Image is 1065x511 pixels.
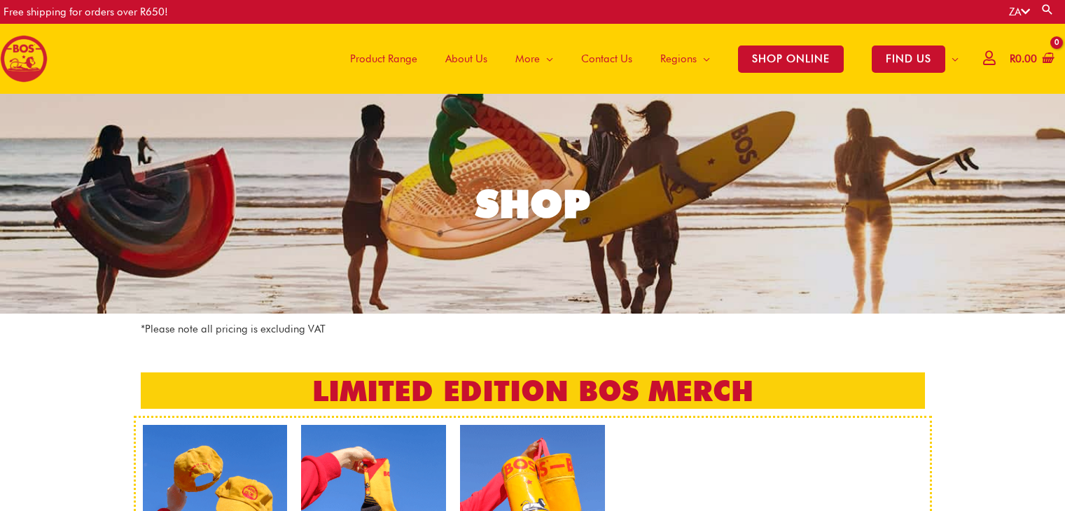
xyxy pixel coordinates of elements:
span: Regions [660,38,697,80]
span: SHOP ONLINE [738,45,844,73]
span: More [515,38,540,80]
a: More [501,24,567,94]
span: Contact Us [581,38,632,80]
span: Product Range [350,38,417,80]
p: *Please note all pricing is excluding VAT [141,321,925,338]
h2: LIMITED EDITION BOS MERCH [141,372,925,409]
bdi: 0.00 [1010,52,1037,65]
nav: Site Navigation [326,24,973,94]
a: Search button [1040,3,1054,16]
span: About Us [445,38,487,80]
a: Contact Us [567,24,646,94]
span: FIND US [872,45,945,73]
a: Regions [646,24,724,94]
a: About Us [431,24,501,94]
a: View Shopping Cart, empty [1007,43,1054,75]
div: SHOP [475,185,590,223]
span: R [1010,52,1015,65]
a: ZA [1009,6,1030,18]
a: Product Range [336,24,431,94]
a: SHOP ONLINE [724,24,858,94]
